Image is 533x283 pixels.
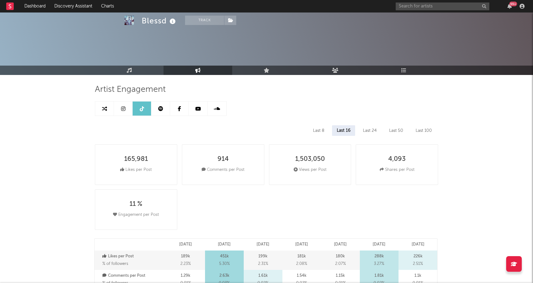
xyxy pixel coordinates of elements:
[142,16,177,26] div: Blessd
[374,253,384,260] p: 288k
[336,253,345,260] p: 180k
[412,241,424,248] p: [DATE]
[102,253,165,260] p: Likes per Post
[294,166,326,174] div: Views per Post
[180,260,191,268] span: 2.23 %
[102,262,128,266] span: % of followers
[335,260,346,268] span: 2.07 %
[257,241,269,248] p: [DATE]
[102,272,165,280] p: Comments per Post
[124,156,148,163] div: 165,981
[308,125,329,136] div: Last 8
[258,253,267,260] p: 199k
[380,166,414,174] div: Shares per Post
[373,241,385,248] p: [DATE]
[297,272,306,280] p: 1.54k
[295,241,308,248] p: [DATE]
[336,272,345,280] p: 1.15k
[507,4,512,9] button: 99+
[218,241,231,248] p: [DATE]
[296,260,307,268] span: 2.08 %
[509,2,517,6] div: 99 +
[384,125,408,136] div: Last 50
[181,253,190,260] p: 189k
[295,156,325,163] div: 1,503,050
[202,166,244,174] div: Comments per Post
[258,272,268,280] p: 1.61k
[185,16,224,25] button: Track
[396,2,489,10] input: Search for artists
[120,166,152,174] div: Likes per Post
[297,253,306,260] p: 181k
[413,260,423,268] span: 2.51 %
[413,253,423,260] p: 226k
[219,272,229,280] p: 2.63k
[219,260,230,268] span: 5.30 %
[388,156,406,163] div: 4,093
[181,272,190,280] p: 1.29k
[179,241,192,248] p: [DATE]
[95,86,166,93] span: Artist Engagement
[358,125,381,136] div: Last 24
[113,211,159,219] div: Engagement per Post
[220,253,229,260] p: 451k
[218,156,229,163] div: 914
[332,125,355,136] div: Last 16
[411,125,437,136] div: Last 100
[130,201,142,208] div: 11 %
[374,272,384,280] p: 1.81k
[334,241,347,248] p: [DATE]
[258,260,268,268] span: 2.31 %
[374,260,384,268] span: 3.27 %
[414,272,421,280] p: 1.1k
